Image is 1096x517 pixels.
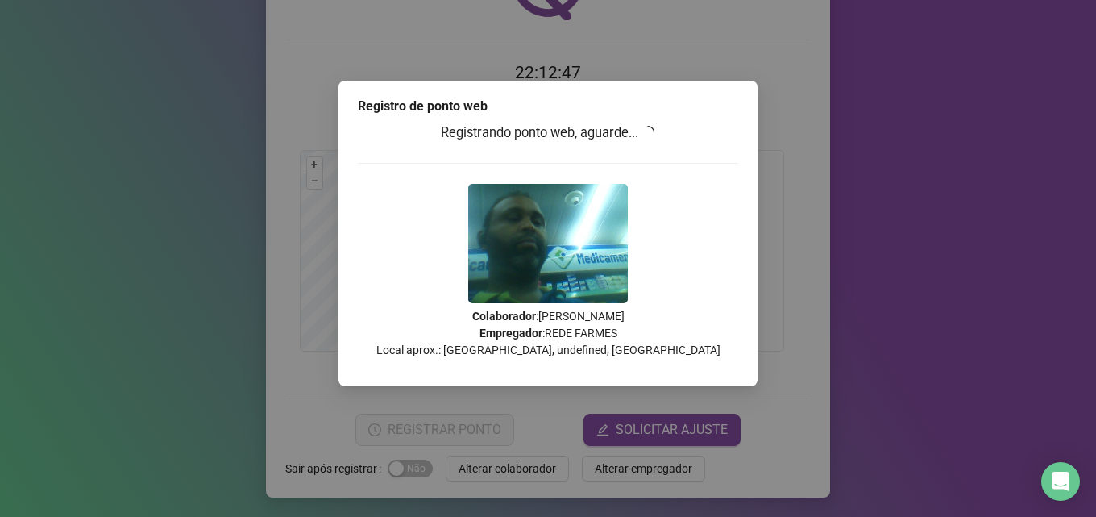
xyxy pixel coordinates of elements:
[472,310,536,323] strong: Colaborador
[641,126,654,139] span: loading
[1041,462,1080,501] div: Open Intercom Messenger
[358,123,738,144] h3: Registrando ponto web, aguarde...
[479,327,542,340] strong: Empregador
[468,184,628,303] img: Z
[358,308,738,359] p: : [PERSON_NAME] : REDE FARMES Local aprox.: [GEOGRAPHIC_DATA], undefined, [GEOGRAPHIC_DATA]
[358,97,738,116] div: Registro de ponto web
